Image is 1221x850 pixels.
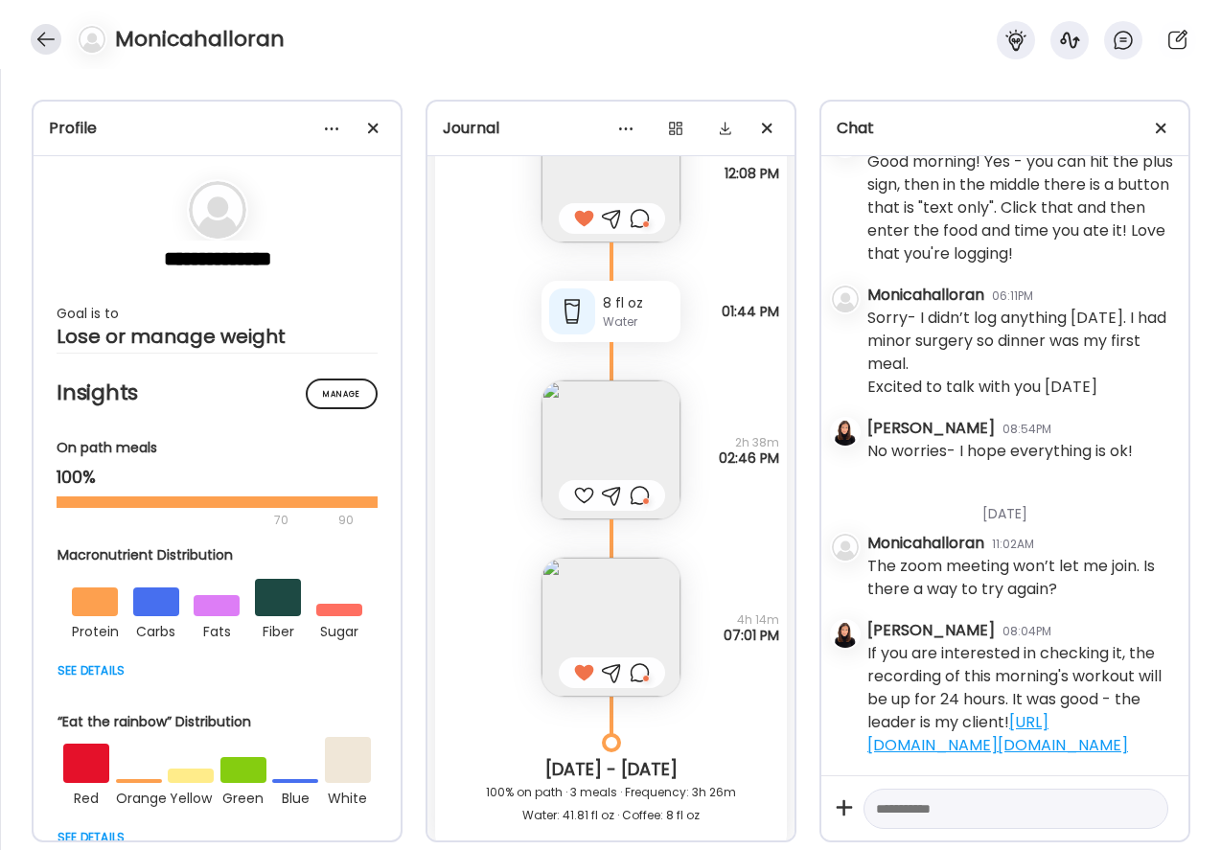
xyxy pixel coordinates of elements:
[306,379,378,409] div: Manage
[272,783,318,810] div: blue
[79,26,105,53] img: bg-avatar-default.svg
[57,466,378,489] div: 100%
[722,304,779,319] span: 01:44 PM
[719,435,779,450] span: 2h 38m
[49,117,385,140] div: Profile
[541,558,680,697] img: images%2F4j2I8B7zxuQiuyUIKoidyYMBaxh2%2FfMLVd11AkCcUUpYSkOMK%2FduMjWPEstNHIUwyN16LQ_240
[63,783,109,810] div: red
[1002,623,1051,640] div: 08:04PM
[115,24,285,55] h4: Monicahalloran
[133,616,179,643] div: carbs
[719,450,779,466] span: 02:46 PM
[450,758,772,781] div: [DATE] - [DATE]
[867,532,984,555] div: Monicahalloran
[867,711,1128,756] a: [URL][DOMAIN_NAME][DOMAIN_NAME]
[220,783,266,810] div: green
[316,616,362,643] div: sugar
[992,536,1034,553] div: 11:02AM
[325,783,371,810] div: white
[725,166,779,181] span: 12:08 PM
[541,380,680,519] img: images%2F4j2I8B7zxuQiuyUIKoidyYMBaxh2%2FyUVNvo0woCZ0UOACNsDa%2FIAjqiQL6ZWlkTgaqCWlS_240
[57,438,378,458] div: On path meals
[57,302,378,325] div: Goal is to
[867,417,995,440] div: [PERSON_NAME]
[832,534,859,561] img: bg-avatar-default.svg
[603,313,673,331] div: Water
[832,419,859,446] img: avatars%2FfptQNShTjgNZWdF0DaXs92OC25j2
[867,481,1173,532] div: [DATE]
[443,117,779,140] div: Journal
[189,181,246,239] img: bg-avatar-default.svg
[867,555,1173,601] div: The zoom meeting won’t let me join. Is there a way to try again?
[58,712,378,732] div: “Eat the rainbow” Distribution
[194,616,240,643] div: fats
[832,621,859,648] img: avatars%2FfptQNShTjgNZWdF0DaXs92OC25j2
[336,509,356,532] div: 90
[867,440,1133,463] div: No worries- I hope everything is ok!
[992,287,1033,305] div: 06:11PM
[867,307,1173,399] div: Sorry- I didn’t log anything [DATE]. I had minor surgery so dinner was my first meal. Excited to ...
[724,612,779,628] span: 4h 14m
[867,150,1173,265] div: Good morning! Yes - you can hit the plus sign, then in the middle there is a button that is "text...
[255,616,301,643] div: fiber
[724,628,779,643] span: 07:01 PM
[57,509,333,532] div: 70
[603,293,673,313] div: 8 fl oz
[116,783,162,810] div: orange
[867,619,995,642] div: [PERSON_NAME]
[168,783,214,810] div: yellow
[541,103,680,242] img: images%2F4j2I8B7zxuQiuyUIKoidyYMBaxh2%2FDrlcM09i7o6jGLOu4QIA%2F6pDn8x3le5yAzmLNdNMu_240
[72,616,118,643] div: protein
[867,284,984,307] div: Monicahalloran
[1002,421,1051,438] div: 08:54PM
[57,325,378,348] div: Lose or manage weight
[450,781,772,827] div: 100% on path · 3 meals · Frequency: 3h 26m Water: 41.81 fl oz · Coffee: 8 fl oz
[837,117,1173,140] div: Chat
[867,642,1173,757] div: If you are interested in checking it, the recording of this morning's workout will be up for 24 h...
[57,379,378,407] h2: Insights
[58,545,378,565] div: Macronutrient Distribution
[832,286,859,312] img: bg-avatar-default.svg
